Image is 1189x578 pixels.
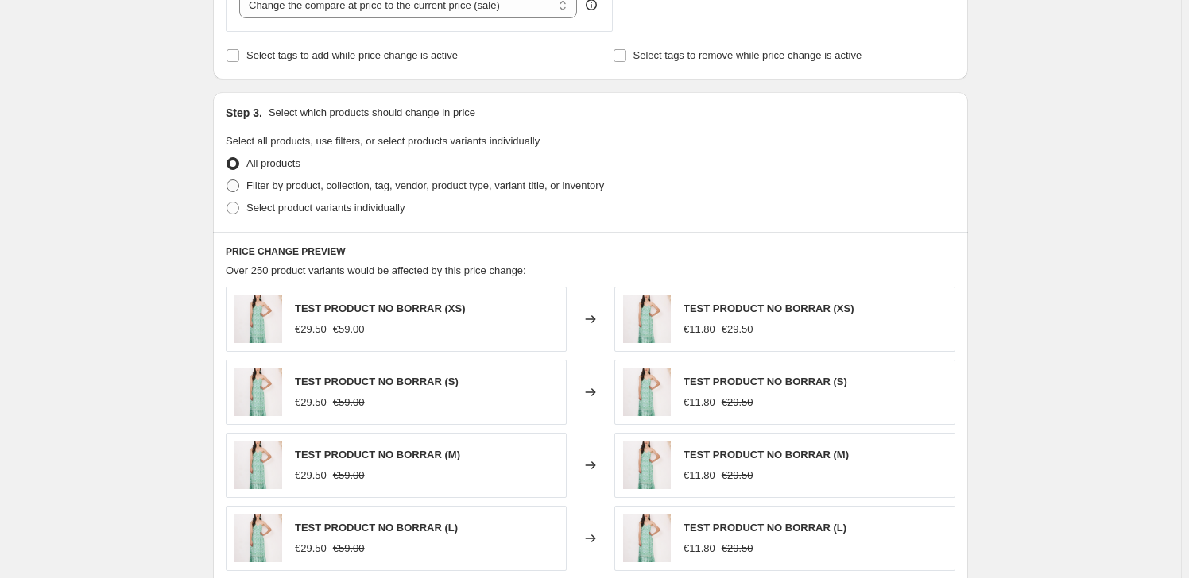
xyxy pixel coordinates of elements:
[226,135,540,147] span: Select all products, use filters, or select products variants individually
[623,295,671,343] img: GF.DAIRA_000011_2_l_80x.png
[269,105,475,121] p: Select which products should change in price
[684,376,847,387] span: TEST PRODUCT NO BORRAR (S)
[295,541,327,557] div: €29.50
[684,322,715,337] div: €11.80
[684,522,846,534] span: TEST PRODUCT NO BORRAR (L)
[295,395,327,410] div: €29.50
[234,514,282,562] img: GF.DAIRA_000011_2_l_80x.png
[623,368,671,416] img: GF.DAIRA_000011_2_l_80x.png
[246,49,458,61] span: Select tags to add while price change is active
[234,295,282,343] img: GF.DAIRA_000011_2_l_80x.png
[684,302,854,314] span: TEST PRODUCT NO BORRAR (XS)
[684,541,715,557] div: €11.80
[633,49,862,61] span: Select tags to remove while price change is active
[623,514,671,562] img: GF.DAIRA_000011_2_l_80x.png
[234,441,282,489] img: GF.DAIRA_000011_2_l_80x.png
[722,541,753,557] strike: €29.50
[226,105,262,121] h2: Step 3.
[722,468,753,484] strike: €29.50
[623,441,671,489] img: GF.DAIRA_000011_2_l_80x.png
[295,322,327,337] div: €29.50
[295,522,458,534] span: TEST PRODUCT NO BORRAR (L)
[722,395,753,410] strike: €29.50
[246,179,604,191] span: Filter by product, collection, tag, vendor, product type, variant title, or inventory
[226,264,526,276] span: Over 250 product variants would be affected by this price change:
[295,449,460,460] span: TEST PRODUCT NO BORRAR (M)
[684,449,849,460] span: TEST PRODUCT NO BORRAR (M)
[295,468,327,484] div: €29.50
[684,395,715,410] div: €11.80
[684,468,715,484] div: €11.80
[295,376,459,387] span: TEST PRODUCT NO BORRAR (S)
[333,395,365,410] strike: €59.00
[295,302,466,314] span: TEST PRODUCT NO BORRAR (XS)
[246,157,300,169] span: All products
[234,368,282,416] img: GF.DAIRA_000011_2_l_80x.png
[333,468,365,484] strike: €59.00
[246,202,405,214] span: Select product variants individually
[333,541,365,557] strike: €59.00
[333,322,365,337] strike: €59.00
[722,322,753,337] strike: €29.50
[226,245,955,258] h6: PRICE CHANGE PREVIEW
